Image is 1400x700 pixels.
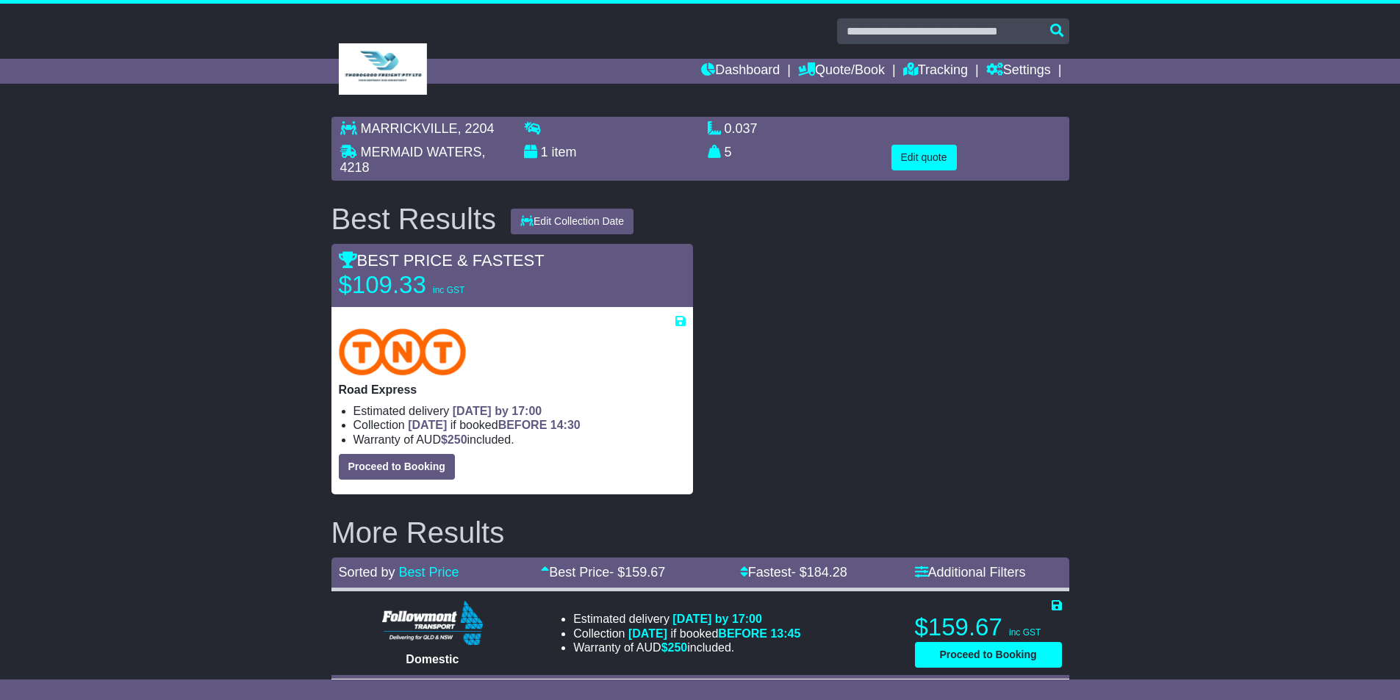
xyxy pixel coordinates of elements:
span: 184.28 [807,565,847,580]
span: BEST PRICE & FASTEST [339,251,545,270]
li: Warranty of AUD included. [353,433,686,447]
li: Estimated delivery [353,404,686,418]
a: Dashboard [701,59,780,84]
li: Estimated delivery [573,612,800,626]
span: Domestic [406,653,459,665]
a: Settings [986,59,1051,84]
div: Best Results [324,203,504,235]
li: Warranty of AUD included. [573,641,800,654]
a: Additional Filters [915,565,1026,580]
p: $159.67 [915,613,1062,642]
span: , 2204 [458,121,495,136]
span: 1 [541,145,548,159]
span: BEFORE [498,419,548,431]
li: Collection [353,418,686,432]
p: Road Express [339,383,686,397]
a: Quote/Book [798,59,885,84]
span: MARRICKVILLE [361,121,458,136]
span: $ [661,641,688,654]
span: inc GST [1009,627,1041,638]
a: Best Price- $159.67 [541,565,665,580]
span: , 4218 [340,145,486,176]
span: Sorted by [339,565,395,580]
span: [DATE] by 17:00 [672,613,762,625]
li: Collection [573,627,800,641]
span: $ [441,433,467,446]
span: if booked [408,419,580,431]
span: 250 [668,641,688,654]
button: Edit Collection Date [511,209,633,234]
span: - $ [791,565,847,580]
span: 5 [725,145,732,159]
span: BEFORE [718,627,767,640]
img: Followmont Transport: Domestic [382,601,483,645]
span: MERMAID WATERS [361,145,482,159]
a: Best Price [399,565,459,580]
p: $109.33 [339,270,523,300]
button: Proceed to Booking [339,454,455,480]
span: 0.037 [725,121,758,136]
span: [DATE] [408,419,447,431]
button: Proceed to Booking [915,642,1062,668]
span: if booked [628,627,800,640]
span: [DATE] [628,627,667,640]
span: item [552,145,577,159]
span: 159.67 [625,565,665,580]
span: 13:45 [770,627,800,640]
span: 250 [448,433,467,446]
button: Edit quote [891,145,957,170]
img: TNT Domestic: Road Express [339,328,467,375]
span: [DATE] by 17:00 [453,405,542,417]
h2: More Results [331,516,1069,549]
a: Fastest- $184.28 [740,565,847,580]
a: Tracking [903,59,968,84]
span: - $ [609,565,665,580]
span: inc GST [433,285,464,295]
span: 14:30 [550,419,581,431]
